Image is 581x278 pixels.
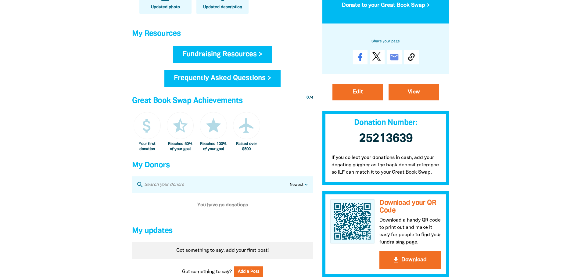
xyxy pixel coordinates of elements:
[151,4,180,10] span: Updated photo
[138,117,156,135] i: attach_money
[353,50,368,64] a: Share
[307,95,313,101] div: / 4
[134,142,161,152] div: Your first donation
[322,148,449,185] p: If you collect your donations in cash, add your donation number as the bank deposit reference so ...
[132,95,313,107] h4: Great Book Swap Achievements
[370,50,385,64] a: Post
[164,70,281,87] a: Frequently Asked Questions >
[144,181,290,189] input: Search your donors
[200,142,227,152] div: Reached 100% of your goal
[354,119,417,126] span: Donation Number:
[389,52,399,62] i: email
[387,50,402,64] a: email
[203,4,242,10] span: Updated description
[237,117,256,135] i: airplanemode_active
[171,117,189,135] i: star_half
[379,251,441,269] button: get_appDownload
[379,199,441,214] h3: Download your QR Code
[132,227,173,234] span: My updates
[204,117,223,135] i: star
[132,242,313,259] div: Paginated content
[359,133,413,144] span: 25213639
[132,162,170,169] span: My Donors
[332,84,383,100] a: Edit
[307,96,309,99] span: 0
[173,46,272,63] a: Fundraising Resources >
[132,193,313,217] div: You have no donations
[404,50,419,64] button: Copy Link
[136,181,144,188] i: search
[167,142,194,152] div: Reached 50% of your goal
[389,84,439,100] a: View
[332,38,439,45] h6: Share your page
[392,256,400,264] i: get_app
[132,30,181,37] span: My Resources
[234,266,263,277] button: Add a Post
[233,142,260,152] div: Raised over $500
[182,268,232,276] span: Got something to say?
[132,193,313,217] div: Paginated content
[132,242,313,259] div: Got something to say, add your first post!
